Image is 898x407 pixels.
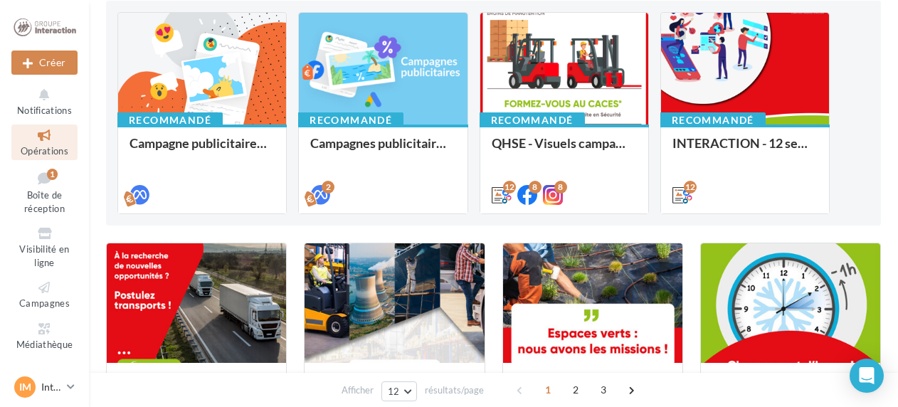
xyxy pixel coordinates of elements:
div: 8 [529,181,542,194]
div: QHSE - Visuels campagnes siège [492,136,637,164]
div: Nouvelle campagne [11,51,78,75]
span: Médiathèque [16,339,73,350]
a: Calendrier [11,359,78,393]
div: Recommandé [660,112,766,128]
span: Afficher [342,384,374,397]
span: 3 [592,379,615,401]
div: Campagnes publicitaires [310,136,455,164]
span: Campagnes [19,297,70,309]
div: Campagne publicitaire saisonniers [130,136,275,164]
div: 2 [322,181,334,194]
div: Open Intercom Messenger [850,359,884,393]
p: Interaction MACHECOUL [41,380,61,394]
div: INTERACTION - 12 semaines de publication [672,136,818,164]
a: Boîte de réception1 [11,166,78,218]
a: Médiathèque [11,318,78,353]
span: Notifications [17,105,72,116]
div: 12 [503,181,516,194]
div: Recommandé [480,112,585,128]
span: résultats/page [425,384,484,397]
button: Créer [11,51,78,75]
span: 1 [537,379,559,401]
a: Visibilité en ligne [11,223,78,271]
div: 1 [47,169,58,180]
span: Boîte de réception [24,189,65,214]
span: 2 [564,379,587,401]
span: Opérations [21,145,68,157]
div: 12 [684,181,697,194]
div: 8 [554,181,567,194]
button: 12 [381,381,418,401]
a: Campagnes [11,277,78,312]
a: Opérations [11,125,78,159]
div: Recommandé [117,112,223,128]
span: 12 [388,386,400,397]
button: Notifications [11,84,78,119]
a: IM Interaction MACHECOUL [11,374,78,401]
div: Recommandé [298,112,403,128]
span: Visibilité en ligne [19,243,69,268]
span: IM [19,380,31,394]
